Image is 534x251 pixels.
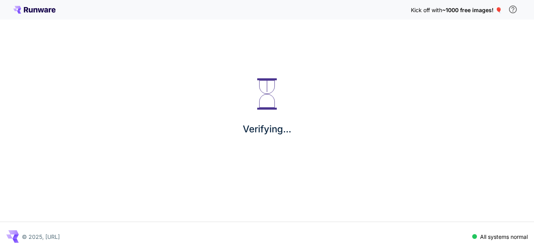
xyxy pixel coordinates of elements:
p: Verifying... [243,122,291,136]
p: © 2025, [URL] [22,233,60,241]
span: ~1000 free images! 🎈 [442,7,502,13]
p: All systems normal [480,233,528,241]
button: In order to qualify for free credit, you need to sign up with a business email address and click ... [505,2,521,17]
span: Kick off with [411,7,442,13]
